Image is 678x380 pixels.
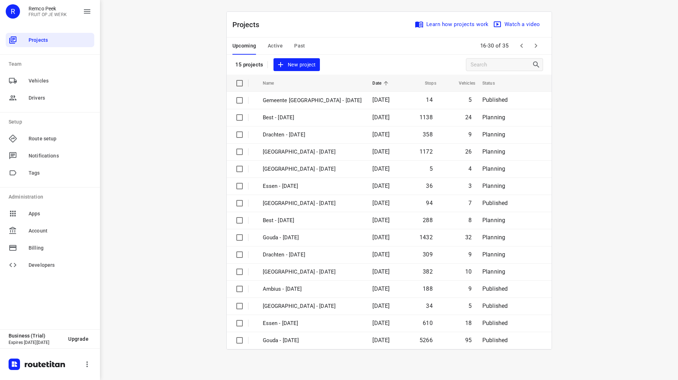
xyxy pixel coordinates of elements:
p: Ambius - [DATE] [263,285,362,293]
span: 18 [465,320,472,326]
div: Notifications [6,149,94,163]
span: Previous Page [514,39,529,53]
span: [DATE] [372,285,390,292]
span: [DATE] [372,337,390,344]
span: 26 [465,148,472,155]
span: 5266 [420,337,433,344]
span: Vehicles [29,77,91,85]
p: Drachten - [DATE] [263,131,362,139]
p: Best - [DATE] [263,216,362,225]
div: Tags [6,166,94,180]
span: Stops [416,79,436,87]
span: Vehicles [450,79,475,87]
span: 9 [468,251,472,258]
span: Apps [29,210,91,217]
span: 8 [468,217,472,224]
span: Planning [482,182,505,189]
p: Essen - [DATE] [263,182,362,190]
span: [DATE] [372,165,390,172]
span: [DATE] [372,131,390,138]
span: Tags [29,169,91,177]
span: New project [278,60,316,69]
span: Planning [482,251,505,258]
span: [DATE] [372,302,390,309]
span: 1172 [420,148,433,155]
button: Upgrade [62,332,94,345]
span: Planning [482,268,505,275]
div: Drivers [6,91,94,105]
div: Projects [6,33,94,47]
span: Published [482,200,508,206]
span: [DATE] [372,148,390,155]
span: Planning [482,234,505,241]
span: Developers [29,261,91,269]
p: Best - [DATE] [263,114,362,122]
span: 14 [426,96,432,103]
span: [DATE] [372,234,390,241]
p: Business (Trial) [9,333,62,339]
span: 36 [426,182,432,189]
p: Expires [DATE][DATE] [9,340,62,345]
span: Account [29,227,91,235]
span: 10 [465,268,472,275]
p: Gouda - [DATE] [263,234,362,242]
p: Essen - [DATE] [263,319,362,327]
span: [DATE] [372,96,390,103]
p: [GEOGRAPHIC_DATA] - [DATE] [263,302,362,310]
span: 95 [465,337,472,344]
span: 309 [423,251,433,258]
span: [DATE] [372,268,390,275]
span: 358 [423,131,433,138]
span: 382 [423,268,433,275]
span: [DATE] [372,200,390,206]
span: Planning [482,131,505,138]
span: 188 [423,285,433,292]
span: Published [482,320,508,326]
span: 34 [426,302,432,309]
span: 610 [423,320,433,326]
span: [DATE] [372,320,390,326]
span: 1138 [420,114,433,121]
span: Projects [29,36,91,44]
span: Planning [482,217,505,224]
span: Status [482,79,504,87]
span: Route setup [29,135,91,142]
p: [GEOGRAPHIC_DATA] - [DATE] [263,165,362,173]
span: Planning [482,114,505,121]
p: Drachten - [DATE] [263,251,362,259]
div: Route setup [6,131,94,146]
p: Team [9,60,94,68]
p: Gemeente [GEOGRAPHIC_DATA] - [DATE] [263,96,362,105]
span: [DATE] [372,251,390,258]
p: 15 projects [235,61,263,68]
span: 5 [468,96,472,103]
span: 94 [426,200,432,206]
p: Remco Peek [29,6,67,11]
span: [DATE] [372,114,390,121]
p: FRUIT OP JE WERK [29,12,67,17]
span: [DATE] [372,217,390,224]
span: Planning [482,148,505,155]
div: Vehicles [6,74,94,88]
span: 5 [430,165,433,172]
span: Published [482,302,508,309]
span: Notifications [29,152,91,160]
span: 9 [468,131,472,138]
span: 288 [423,217,433,224]
span: Upgrade [68,336,89,342]
div: Apps [6,206,94,221]
span: 9 [468,285,472,292]
span: Active [268,41,283,50]
span: 1432 [420,234,433,241]
span: 7 [468,200,472,206]
span: Drivers [29,94,91,102]
p: [GEOGRAPHIC_DATA] - [DATE] [263,199,362,207]
span: 24 [465,114,472,121]
span: [DATE] [372,182,390,189]
span: Date [372,79,391,87]
input: Search projects [471,59,532,70]
div: Account [6,224,94,238]
span: 3 [468,182,472,189]
span: Planning [482,165,505,172]
span: Billing [29,244,91,252]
